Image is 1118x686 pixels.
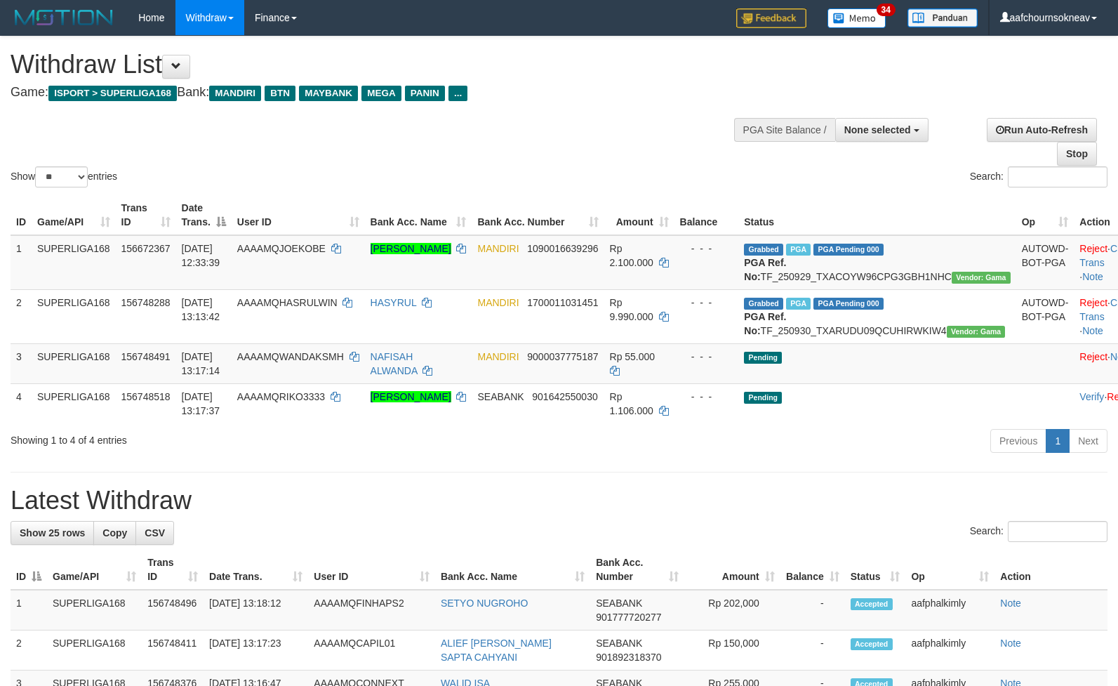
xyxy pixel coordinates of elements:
[237,351,344,362] span: AAAAMQWANDAKSMH
[827,8,886,28] img: Button%20Memo.svg
[11,487,1107,515] h1: Latest Withdraw
[734,118,835,142] div: PGA Site Balance /
[738,235,1016,290] td: TF_250929_TXACOYW96CPG3GBH1NHC
[947,326,1006,338] span: Vendor URL: https://trx31.1velocity.biz
[744,244,783,256] span: Grabbed
[738,195,1016,235] th: Status
[970,166,1107,187] label: Search:
[813,244,884,256] span: PGA Pending
[780,631,845,671] td: -
[1079,391,1104,402] a: Verify
[527,297,598,308] span: Copy 1700011031451 to clipboard
[32,383,116,423] td: SUPERLIGA168
[365,195,472,235] th: Bank Acc. Name: activate to sort column ascending
[744,392,782,404] span: Pending
[610,351,656,362] span: Rp 55.000
[308,590,435,631] td: AAAAMQFINHAPS2
[11,195,32,235] th: ID
[204,550,308,590] th: Date Trans.: activate to sort column ascending
[680,350,733,364] div: - - -
[527,243,598,254] span: Copy 1090016639296 to clipboard
[371,243,451,254] a: [PERSON_NAME]
[684,550,780,590] th: Amount: activate to sort column ascending
[441,638,552,663] a: ALIEF [PERSON_NAME] SAPTA CAHYANI
[835,118,929,142] button: None selected
[176,195,232,235] th: Date Trans.: activate to sort column descending
[990,429,1046,453] a: Previous
[590,550,684,590] th: Bank Acc. Number: activate to sort column ascending
[448,86,467,101] span: ...
[299,86,358,101] span: MAYBANK
[11,51,731,79] h1: Withdraw List
[145,527,165,539] span: CSV
[1046,429,1070,453] a: 1
[47,550,142,590] th: Game/API: activate to sort column ascending
[684,590,780,631] td: Rp 202,000
[32,343,116,383] td: SUPERLIGA168
[1079,243,1107,254] a: Reject
[11,383,32,423] td: 4
[1008,166,1107,187] input: Search:
[845,550,906,590] th: Status: activate to sort column ascending
[371,391,451,402] a: [PERSON_NAME]
[204,631,308,671] td: [DATE] 13:17:23
[237,391,325,402] span: AAAAMQRIKO3333
[142,590,204,631] td: 156748496
[121,351,171,362] span: 156748491
[11,521,94,545] a: Show 25 rows
[1000,598,1021,609] a: Note
[182,351,220,376] span: [DATE] 13:17:14
[851,638,893,650] span: Accepted
[684,631,780,671] td: Rp 150,000
[477,243,519,254] span: MANDIRI
[371,351,418,376] a: NAFISAH ALWANDA
[232,195,365,235] th: User ID: activate to sort column ascending
[20,527,85,539] span: Show 25 rows
[813,298,884,310] span: PGA Pending
[604,195,674,235] th: Amount: activate to sort column ascending
[11,631,47,671] td: 2
[11,550,47,590] th: ID: activate to sort column descending
[905,550,994,590] th: Op: activate to sort column ascending
[182,243,220,268] span: [DATE] 12:33:39
[361,86,401,101] span: MEGA
[35,166,88,187] select: Showentries
[596,652,661,663] span: Copy 901892318370 to clipboard
[532,391,597,402] span: Copy 901642550030 to clipboard
[405,86,445,101] span: PANIN
[1082,325,1103,336] a: Note
[308,550,435,590] th: User ID: activate to sort column ascending
[610,297,653,322] span: Rp 9.990.000
[182,391,220,416] span: [DATE] 13:17:37
[371,297,417,308] a: HASYRUL
[182,297,220,322] span: [DATE] 13:13:42
[142,631,204,671] td: 156748411
[1016,195,1074,235] th: Op: activate to sort column ascending
[11,590,47,631] td: 1
[11,166,117,187] label: Show entries
[11,289,32,343] td: 2
[596,612,661,623] span: Copy 901777720277 to clipboard
[1082,271,1103,282] a: Note
[596,598,642,609] span: SEABANK
[441,598,528,609] a: SETYO NUGROHO
[744,352,782,364] span: Pending
[970,521,1107,542] label: Search:
[47,631,142,671] td: SUPERLIGA168
[93,521,136,545] a: Copy
[142,550,204,590] th: Trans ID: activate to sort column ascending
[610,391,653,416] span: Rp 1.106.000
[527,351,598,362] span: Copy 9000037775187 to clipboard
[11,235,32,290] td: 1
[477,391,524,402] span: SEABANK
[237,297,338,308] span: AAAAMQHASRULWIN
[11,7,117,28] img: MOTION_logo.png
[1016,235,1074,290] td: AUTOWD-BOT-PGA
[116,195,176,235] th: Trans ID: activate to sort column ascending
[905,631,994,671] td: aafphalkimly
[1057,142,1097,166] a: Stop
[905,590,994,631] td: aafphalkimly
[1069,429,1107,453] a: Next
[907,8,978,27] img: panduan.png
[736,8,806,28] img: Feedback.jpg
